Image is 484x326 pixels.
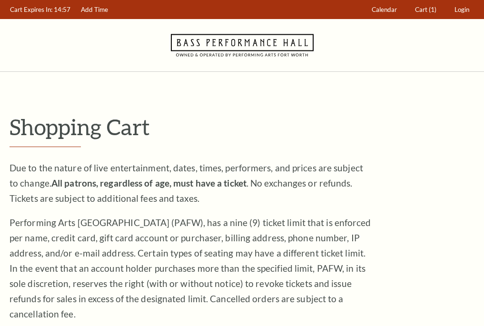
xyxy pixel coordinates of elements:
[415,6,427,13] span: Cart
[450,0,474,19] a: Login
[54,6,70,13] span: 14:57
[411,0,441,19] a: Cart (1)
[51,178,247,188] strong: All patrons, regardless of age, must have a ticket
[10,215,371,322] p: Performing Arts [GEOGRAPHIC_DATA] (PAFW), has a nine (9) ticket limit that is enforced per name, ...
[10,6,52,13] span: Cart Expires In:
[77,0,113,19] a: Add Time
[429,6,436,13] span: (1)
[454,6,469,13] span: Login
[367,0,402,19] a: Calendar
[10,115,474,139] p: Shopping Cart
[10,162,363,204] span: Due to the nature of live entertainment, dates, times, performers, and prices are subject to chan...
[372,6,397,13] span: Calendar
